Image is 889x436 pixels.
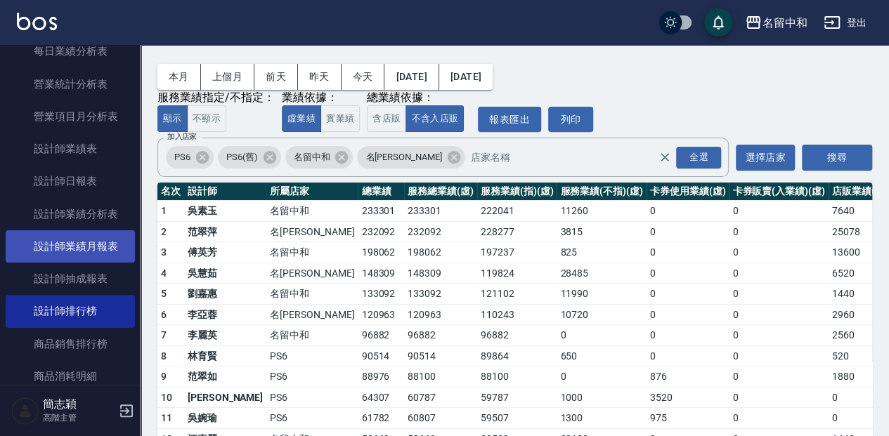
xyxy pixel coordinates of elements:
[404,325,477,346] td: 96882
[6,230,135,263] a: 設計師業績月報表
[201,64,254,90] button: 上個月
[557,242,646,263] td: 825
[184,201,266,222] td: 吳素玉
[6,198,135,230] a: 設計師業績分析表
[266,221,358,242] td: 名[PERSON_NAME]
[477,221,557,242] td: 228277
[367,91,471,105] div: 總業績依據：
[404,345,477,366] td: 90514
[11,397,39,425] img: Person
[6,35,135,67] a: 每日業績分析表
[367,105,406,133] button: 含店販
[6,295,135,327] a: 設計師排行榜
[184,242,266,263] td: 傅英芳
[161,329,167,341] span: 7
[647,325,729,346] td: 0
[358,183,405,201] th: 總業績
[673,144,724,171] button: Open
[254,64,298,90] button: 前天
[358,366,405,388] td: 88976
[467,145,684,170] input: 店家名稱
[477,242,557,263] td: 197237
[358,221,405,242] td: 232092
[676,147,721,169] div: 全選
[647,387,729,408] td: 3520
[161,309,167,320] span: 6
[729,366,828,388] td: 0
[557,183,646,201] th: 服務業績(不指)(虛)
[404,366,477,388] td: 88100
[266,201,358,222] td: 名留中和
[358,263,405,284] td: 148309
[802,145,872,171] button: 搜尋
[282,91,360,105] div: 業績依據：
[477,366,557,388] td: 88100
[647,366,729,388] td: 876
[404,387,477,408] td: 60787
[729,284,828,305] td: 0
[184,284,266,305] td: 劉嘉惠
[729,201,828,222] td: 0
[298,64,342,90] button: 昨天
[729,242,828,263] td: 0
[557,263,646,284] td: 28485
[439,64,493,90] button: [DATE]
[17,13,57,30] img: Logo
[729,221,828,242] td: 0
[184,263,266,284] td: 吳慧茹
[404,201,477,222] td: 233301
[358,325,405,346] td: 96882
[266,183,358,201] th: 所屬店家
[557,408,646,429] td: 1300
[6,263,135,295] a: 設計師抽成報表
[729,325,828,346] td: 0
[342,64,385,90] button: 今天
[357,150,450,164] span: 名[PERSON_NAME]
[161,205,167,216] span: 1
[477,408,557,429] td: 59507
[6,360,135,392] a: 商品消耗明細
[6,133,135,165] a: 設計師業績表
[161,350,167,362] span: 8
[184,366,266,388] td: 范翠如
[557,345,646,366] td: 650
[161,246,167,258] span: 3
[404,221,477,242] td: 232092
[729,408,828,429] td: 0
[557,201,646,222] td: 11260
[647,408,729,429] td: 975
[729,183,828,201] th: 卡券販賣(入業績)(虛)
[358,345,405,366] td: 90514
[739,8,812,37] button: 名留中和
[43,397,115,411] h5: 簡志穎
[161,412,173,423] span: 11
[647,284,729,305] td: 0
[358,201,405,222] td: 233301
[404,304,477,325] td: 120963
[184,304,266,325] td: 李亞蓉
[157,105,188,133] button: 顯示
[729,387,828,408] td: 0
[477,263,557,284] td: 119824
[357,146,465,169] div: 名[PERSON_NAME]
[477,284,557,305] td: 121102
[184,221,266,242] td: 范翠萍
[161,288,167,299] span: 5
[647,201,729,222] td: 0
[404,284,477,305] td: 133092
[320,105,360,133] button: 實業績
[557,387,646,408] td: 1000
[404,183,477,201] th: 服務總業績(虛)
[384,64,439,90] button: [DATE]
[161,226,167,237] span: 2
[729,263,828,284] td: 0
[282,105,321,133] button: 虛業績
[167,131,197,142] label: 加入店家
[405,105,464,133] button: 不含入店販
[6,328,135,360] a: 商品銷售排行榜
[218,146,281,169] div: PS6(舊)
[6,68,135,100] a: 營業統計分析表
[478,107,541,133] a: 報表匯出
[184,387,266,408] td: [PERSON_NAME]
[557,284,646,305] td: 11990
